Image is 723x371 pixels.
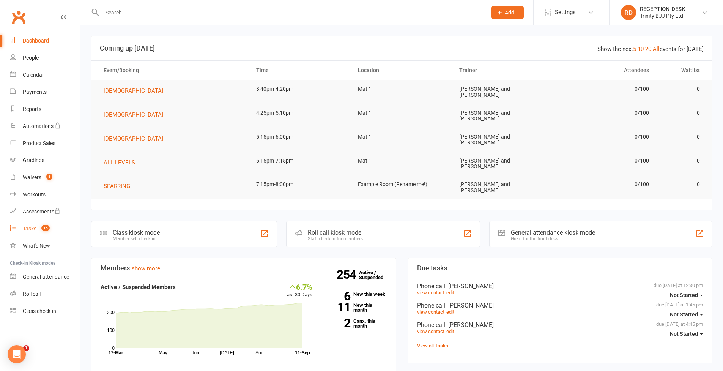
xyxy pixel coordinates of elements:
div: General attendance kiosk mode [511,229,595,236]
a: General attendance kiosk mode [10,268,80,286]
a: Tasks 15 [10,220,80,237]
strong: 11 [324,302,350,313]
div: People [23,55,39,61]
td: 6:15pm-7:15pm [249,152,351,170]
h3: Members [101,264,387,272]
td: [PERSON_NAME] and [PERSON_NAME] [452,104,554,128]
a: Workouts [10,186,80,203]
td: Mat 1 [351,152,453,170]
a: 10 [638,46,644,52]
td: 0 [656,128,707,146]
a: Payments [10,84,80,101]
td: [PERSON_NAME] and [PERSON_NAME] [452,80,554,104]
a: 11New this month [324,303,387,313]
div: Staff check-in for members [308,236,363,242]
strong: 2 [324,317,350,329]
a: All [653,46,660,52]
button: [DEMOGRAPHIC_DATA] [104,110,169,119]
div: Gradings [23,157,44,163]
span: [DEMOGRAPHIC_DATA] [104,111,163,118]
th: Event/Booking [97,61,249,80]
strong: 6 [324,290,350,302]
a: view contact [417,328,444,334]
a: People [10,49,80,66]
div: Tasks [23,226,36,232]
div: Member self check-in [113,236,160,242]
td: 0/100 [554,152,656,170]
span: ALL LEVELS [104,159,135,166]
span: 1 [46,174,52,180]
div: What's New [23,243,50,249]
button: Not Started [670,308,703,321]
td: 0 [656,80,707,98]
span: : [PERSON_NAME] [445,283,494,290]
a: Reports [10,101,80,118]
div: Phone call [417,302,703,309]
a: Dashboard [10,32,80,49]
span: 15 [41,225,50,231]
span: Not Started [670,331,698,337]
div: Class check-in [23,308,56,314]
a: Product Sales [10,135,80,152]
span: 1 [23,345,29,351]
td: Mat 1 [351,128,453,146]
a: view contact [417,290,444,295]
td: 0/100 [554,175,656,193]
a: show more [132,265,160,272]
div: Phone call [417,283,703,290]
td: Example Room (Rename me!) [351,175,453,193]
div: Roll call kiosk mode [308,229,363,236]
div: Workouts [23,191,46,197]
td: 4:25pm-5:10pm [249,104,351,122]
div: Show the next events for [DATE] [597,44,704,54]
th: Waitlist [656,61,707,80]
div: Great for the front desk [511,236,595,242]
td: 5:15pm-6:00pm [249,128,351,146]
a: 2Canx. this month [324,319,387,328]
span: [DEMOGRAPHIC_DATA] [104,135,163,142]
td: Mat 1 [351,104,453,122]
td: [PERSON_NAME] and [PERSON_NAME] [452,152,554,176]
input: Search... [100,7,482,18]
td: [PERSON_NAME] and [PERSON_NAME] [452,175,554,199]
td: 7:15pm-8:00pm [249,175,351,193]
span: : [PERSON_NAME] [445,302,494,309]
button: SPARRING [104,182,135,191]
td: Mat 1 [351,80,453,98]
a: edit [446,290,454,295]
td: 0 [656,152,707,170]
span: Settings [555,4,576,21]
a: 20 [645,46,651,52]
div: Calendar [23,72,44,78]
a: Calendar [10,66,80,84]
td: 0 [656,175,707,193]
strong: 254 [337,269,359,280]
button: Not Started [670,327,703,341]
a: Gradings [10,152,80,169]
th: Attendees [554,61,656,80]
a: Waivers 1 [10,169,80,186]
span: Add [505,9,514,16]
a: Automations [10,118,80,135]
div: Trinity BJJ Pty Ltd [640,13,685,19]
h3: Coming up [DATE] [100,44,704,52]
a: What's New [10,237,80,254]
td: 0 [656,104,707,122]
div: Last 30 Days [284,283,312,299]
a: 5 [633,46,636,52]
div: RECEPTION DESK [640,6,685,13]
span: Not Started [670,311,698,317]
button: Add [491,6,524,19]
div: General attendance [23,274,69,280]
th: Location [351,61,453,80]
a: edit [446,309,454,315]
th: Time [249,61,351,80]
h3: Due tasks [417,264,703,272]
div: Payments [23,89,47,95]
a: 254Active / Suspended [359,264,392,286]
a: Class kiosk mode [10,303,80,320]
span: : [PERSON_NAME] [445,321,494,328]
a: Roll call [10,286,80,303]
strong: Active / Suspended Members [101,284,176,290]
td: 3:40pm-4:20pm [249,80,351,98]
